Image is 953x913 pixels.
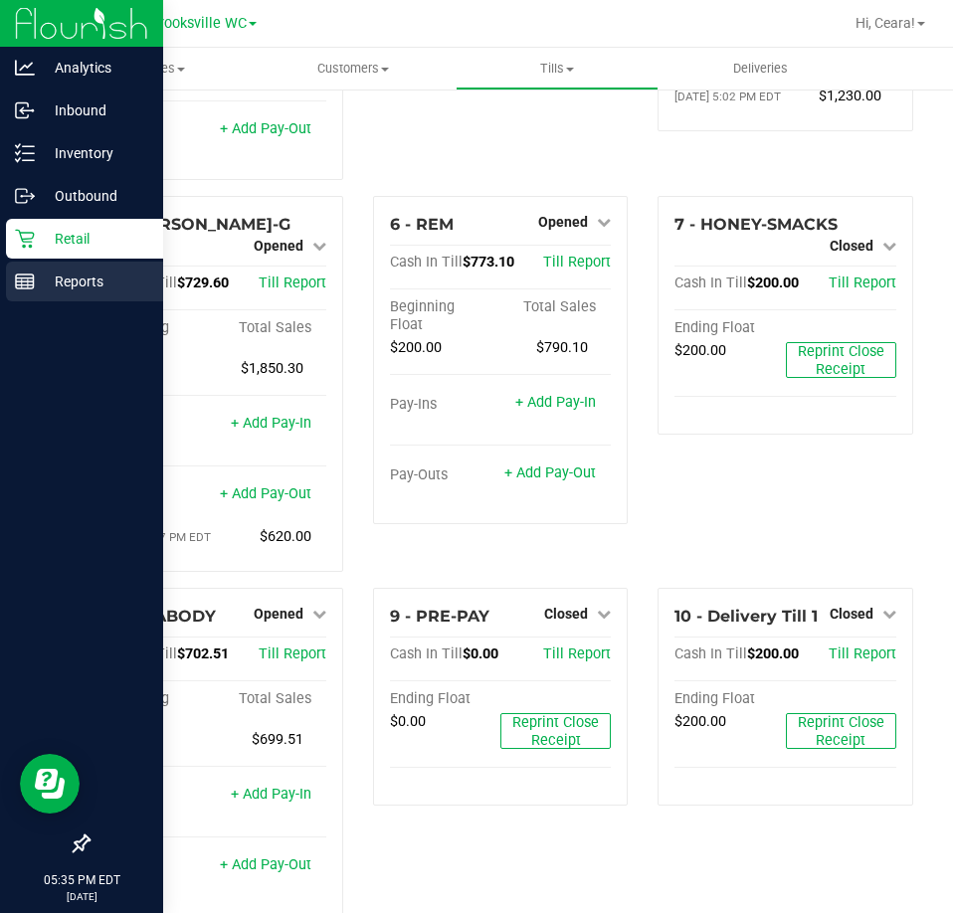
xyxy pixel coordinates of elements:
span: $200.00 [747,274,799,291]
a: + Add Pay-Out [220,856,311,873]
span: $0.00 [463,645,498,662]
span: [DATE] 5:02 PM EDT [674,90,781,103]
span: Reprint Close Receipt [798,714,884,749]
span: $200.00 [390,339,442,356]
button: Reprint Close Receipt [500,713,611,749]
button: Reprint Close Receipt [786,342,896,378]
a: + Add Pay-In [231,415,311,432]
inline-svg: Outbound [15,186,35,206]
span: $790.10 [536,339,588,356]
div: Total Sales [500,298,611,316]
div: Ending Float [674,690,785,708]
a: Till Report [829,274,896,291]
a: + Add Pay-Out [504,464,596,481]
div: Ending Float [674,319,785,337]
div: Pay-Ins [390,396,500,414]
span: Cash In Till [674,274,747,291]
div: Total Sales [215,690,325,708]
div: Pay-Outs [390,466,500,484]
p: Outbound [35,184,154,208]
a: Customers [252,48,456,90]
p: Analytics [35,56,154,80]
span: $729.60 [177,274,229,291]
span: Hi, Ceara! [856,15,915,31]
span: $0.00 [390,713,426,730]
span: 6 - REM [390,215,454,234]
span: Cash In Till [390,645,463,662]
span: $200.00 [674,342,726,359]
span: 9 - PRE-PAY [390,607,489,626]
p: [DATE] [9,889,154,904]
a: Deliveries [659,48,862,90]
a: Till Report [829,645,896,662]
p: Inventory [35,141,154,165]
span: Deliveries [706,60,815,78]
inline-svg: Inbound [15,100,35,120]
span: Closed [830,238,873,254]
span: 5 - [PERSON_NAME]-G [104,215,290,234]
a: + Add Pay-Out [220,485,311,502]
a: Till Report [259,274,326,291]
span: $702.51 [177,645,229,662]
inline-svg: Analytics [15,58,35,78]
span: Reprint Close Receipt [512,714,599,749]
span: Tills [457,60,659,78]
a: + Add Pay-Out [220,120,311,137]
button: Reprint Close Receipt [786,713,896,749]
inline-svg: Retail [15,229,35,249]
div: Total Sales [215,319,325,337]
a: Till Report [543,254,611,271]
p: 05:35 PM EDT [9,871,154,889]
a: + Add Pay-In [231,786,311,803]
inline-svg: Inventory [15,143,35,163]
p: Reports [35,270,154,293]
span: Cash In Till [674,645,747,662]
p: Retail [35,227,154,251]
span: Cash In Till [390,254,463,271]
span: $1,850.30 [241,360,303,377]
span: 10 - Delivery Till 1 [674,607,818,626]
a: Tills [456,48,660,90]
span: Brooksville WC [150,15,247,32]
span: Opened [538,214,588,230]
div: Ending Float [390,690,500,708]
span: Opened [254,606,303,622]
span: $1,230.00 [819,88,881,104]
span: $200.00 [747,645,799,662]
span: Reprint Close Receipt [798,343,884,378]
p: Inbound [35,98,154,122]
span: Closed [830,606,873,622]
span: $699.51 [252,731,303,748]
div: Beginning Float [390,298,500,334]
a: Till Report [259,645,326,662]
span: $620.00 [260,528,311,545]
inline-svg: Reports [15,272,35,291]
span: Closed [544,606,588,622]
a: + Add Pay-In [515,394,596,411]
span: 7 - HONEY-SMACKS [674,215,838,234]
span: Customers [253,60,455,78]
a: Till Report [543,645,611,662]
span: $200.00 [674,713,726,730]
span: Opened [254,238,303,254]
span: $773.10 [463,254,514,271]
iframe: Resource center [20,754,80,814]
